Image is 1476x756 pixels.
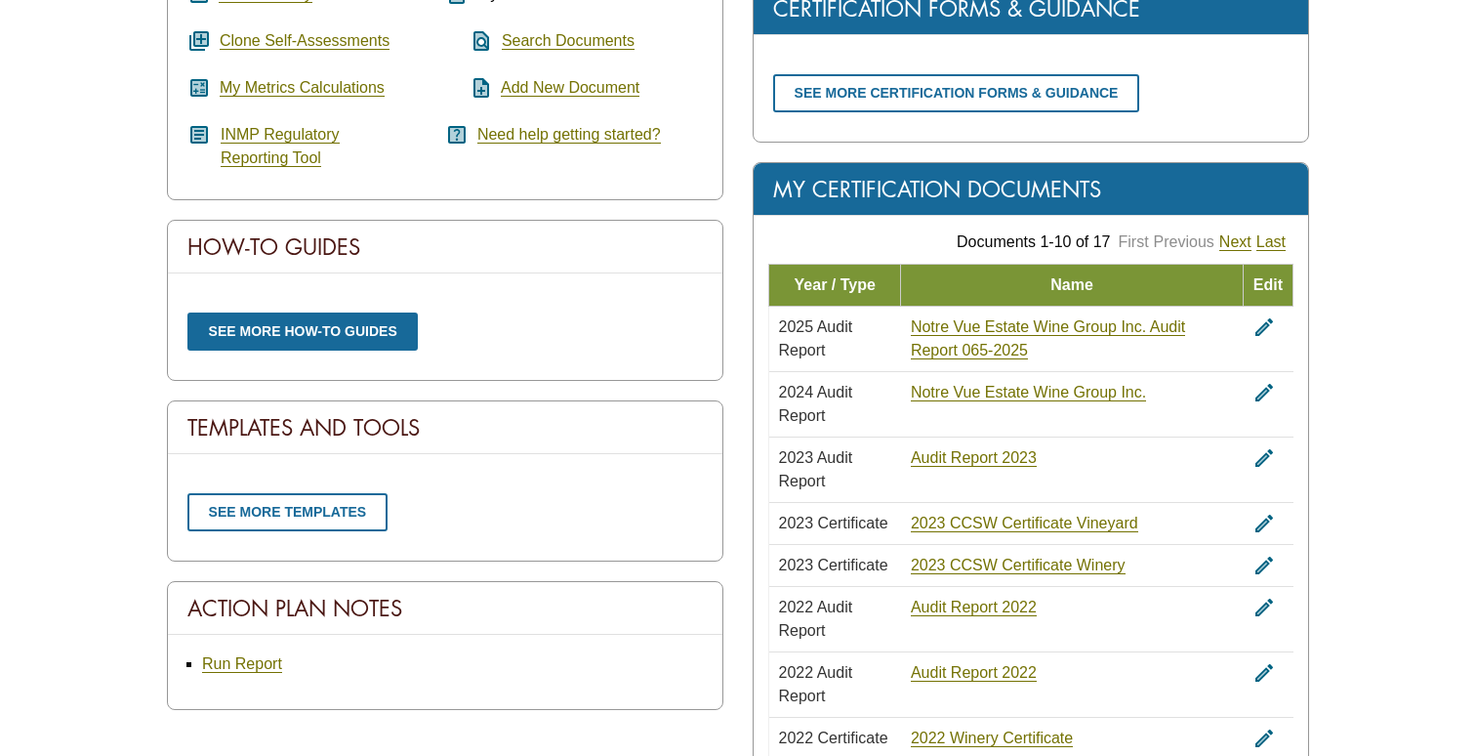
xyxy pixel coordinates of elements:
[911,384,1146,401] a: Notre Vue Estate Wine Group Inc.
[1256,233,1286,251] a: Last
[502,32,635,50] a: Search Documents
[1252,449,1276,466] a: edit
[187,123,211,147] i: article
[1154,233,1214,250] a: Previous
[1252,730,1276,746] a: edit
[501,79,639,97] a: Add New Document
[779,557,888,573] span: 2023 Certificate
[168,221,722,273] div: How-To Guides
[911,515,1138,532] a: 2023 CCSW Certificate Vineyard
[1118,233,1148,250] a: First
[1252,557,1276,573] a: edit
[220,79,385,97] a: My Metrics Calculations
[168,582,722,635] div: Action Plan Notes
[1252,727,1276,750] i: edit
[957,233,1110,250] span: Documents 1-10 of 17
[220,32,389,50] a: Clone Self-Assessments
[911,730,1073,747] a: 2022 Winery Certificate
[773,74,1139,112] a: See more certification forms & guidance
[1252,599,1276,615] a: edit
[1252,661,1276,685] i: edit
[779,318,853,358] span: 2025 Audit Report
[911,599,1037,616] a: Audit Report 2022
[769,264,901,306] td: Year / Type
[1252,554,1276,577] i: edit
[779,384,853,424] span: 2024 Audit Report
[779,449,853,489] span: 2023 Audit Report
[1252,664,1276,681] a: edit
[754,163,1308,216] div: My Certification Documents
[779,515,888,531] span: 2023 Certificate
[1219,233,1251,251] a: Next
[477,126,661,144] a: Need help getting started?
[202,655,282,673] a: Run Report
[1243,264,1292,306] td: Edit
[911,318,1185,359] a: Notre Vue Estate Wine Group Inc. Audit Report 065-2025
[1252,596,1276,619] i: edit
[221,126,340,167] a: INMP RegulatoryReporting Tool
[1252,515,1276,531] a: edit
[911,557,1126,574] a: 2023 CCSW Certificate Winery
[779,664,853,704] span: 2022 Audit Report
[1252,512,1276,535] i: edit
[911,664,1037,682] a: Audit Report 2022
[187,76,211,100] i: calculate
[1252,384,1276,400] a: edit
[445,76,493,100] i: note_add
[168,401,722,454] div: Templates And Tools
[1252,446,1276,470] i: edit
[1252,381,1276,404] i: edit
[1252,318,1276,335] a: edit
[779,599,853,639] span: 2022 Audit Report
[1252,315,1276,339] i: edit
[779,730,888,746] span: 2022 Certificate
[901,264,1243,306] td: Name
[445,29,493,53] i: find_in_page
[911,449,1037,467] a: Audit Report 2023
[445,123,469,147] i: help_center
[187,313,418,351] a: See more how-to guides
[187,493,388,531] a: See more templates
[187,29,211,53] i: queue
